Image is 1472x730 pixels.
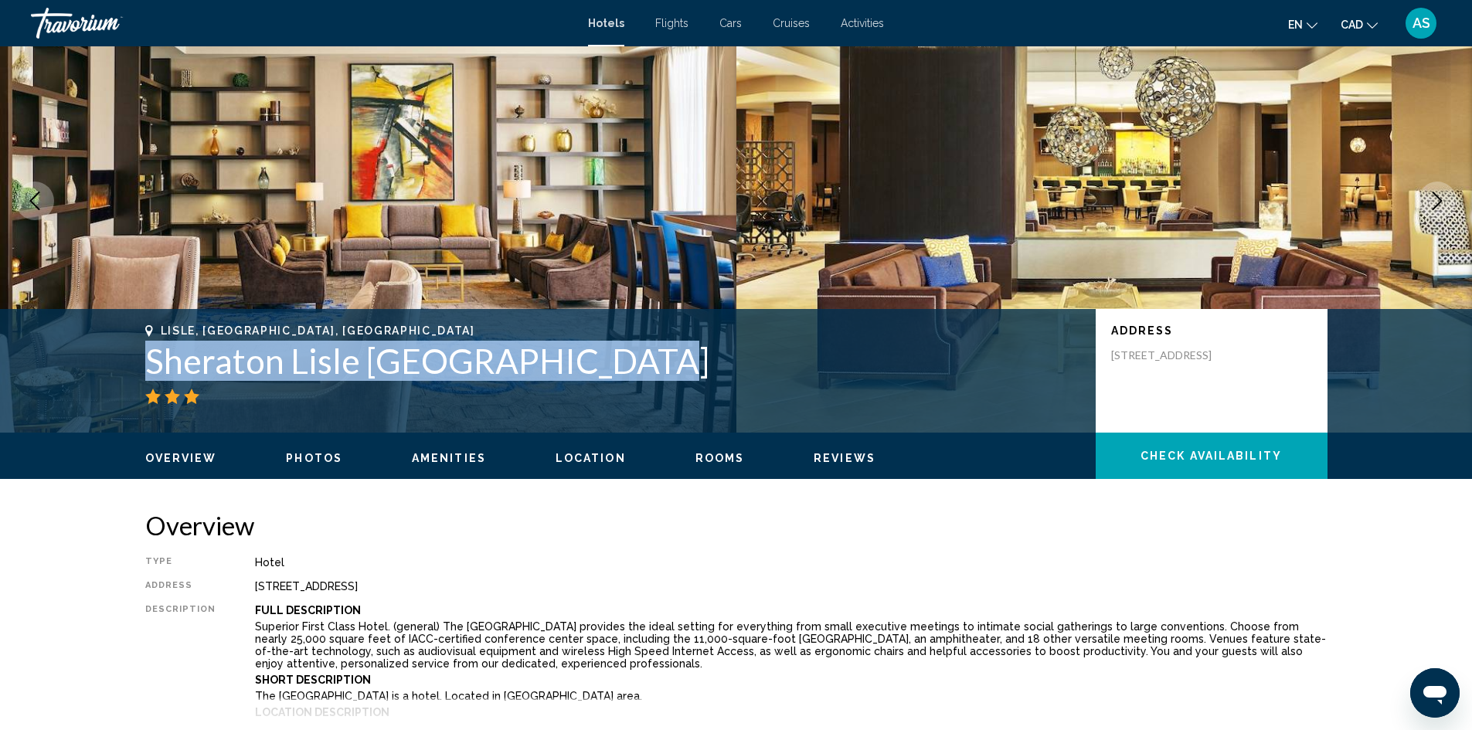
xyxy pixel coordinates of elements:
div: Address [145,580,216,592]
h2: Overview [145,510,1328,541]
button: Change currency [1341,13,1378,36]
div: Type [145,556,216,569]
p: Superior First Class Hotel. (general) The [GEOGRAPHIC_DATA] provides the ideal setting for everyt... [255,620,1328,670]
span: Photos [286,452,342,464]
button: User Menu [1401,7,1441,39]
a: Hotels [588,17,624,29]
button: Photos [286,451,342,465]
h1: Sheraton Lisle [GEOGRAPHIC_DATA] [145,341,1080,381]
span: CAD [1341,19,1363,31]
span: Rooms [695,452,745,464]
a: Travorium [31,8,573,39]
button: Amenities [412,451,486,465]
span: Check Availability [1141,450,1282,463]
button: Previous image [15,182,54,220]
button: Rooms [695,451,745,465]
iframe: Button to launch messaging window [1410,668,1460,718]
span: Location [556,452,626,464]
button: Change language [1288,13,1317,36]
span: Reviews [814,452,875,464]
div: Hotel [255,556,1328,569]
p: [STREET_ADDRESS] [1111,348,1235,362]
button: Overview [145,451,217,465]
p: Address [1111,324,1312,337]
a: Cars [719,17,742,29]
p: The [GEOGRAPHIC_DATA] is a hotel. Located in [GEOGRAPHIC_DATA] area. [255,690,1328,702]
a: Flights [655,17,688,29]
b: Short Description [255,674,371,686]
b: Full Description [255,604,361,616]
a: Cruises [773,17,810,29]
button: Check Availability [1096,433,1328,479]
button: Location [556,451,626,465]
span: Amenities [412,452,486,464]
a: Activities [841,17,884,29]
span: Overview [145,452,217,464]
span: AS [1413,15,1430,31]
div: [STREET_ADDRESS] [255,580,1328,592]
div: Description [145,604,216,720]
button: Next image [1418,182,1457,220]
span: en [1288,19,1303,31]
span: Lisle, [GEOGRAPHIC_DATA], [GEOGRAPHIC_DATA] [161,324,475,337]
button: Reviews [814,451,875,465]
